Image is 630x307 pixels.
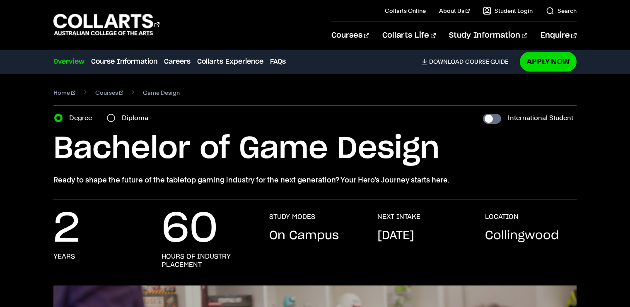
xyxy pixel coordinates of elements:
[385,7,426,15] a: Collarts Online
[91,57,157,67] a: Course Information
[422,58,515,65] a: DownloadCourse Guide
[541,22,577,49] a: Enquire
[69,112,97,124] label: Degree
[197,57,263,67] a: Collarts Experience
[53,130,576,168] h1: Bachelor of Game Design
[483,7,533,15] a: Student Login
[122,112,153,124] label: Diploma
[546,7,577,15] a: Search
[449,22,527,49] a: Study Information
[331,22,369,49] a: Courses
[162,252,253,269] h3: hours of industry placement
[53,213,80,246] p: 2
[520,52,577,71] a: Apply Now
[508,112,573,124] label: International Student
[95,87,123,98] a: Courses
[164,57,191,67] a: Careers
[485,228,559,244] p: Collingwood
[53,13,159,36] div: Go to homepage
[270,57,286,67] a: FAQs
[485,213,519,221] h3: LOCATION
[377,213,420,221] h3: NEXT INTAKE
[382,22,436,49] a: Collarts Life
[429,58,463,65] span: Download
[439,7,470,15] a: About Us
[269,213,315,221] h3: STUDY MODES
[377,228,414,244] p: [DATE]
[53,57,84,67] a: Overview
[143,87,180,98] span: Game Design
[53,252,75,261] h3: years
[53,87,75,98] a: Home
[269,228,339,244] p: On Campus
[53,174,576,186] p: Ready to shape the future of the tabletop gaming industry for the next generation? Your Hero’s Jo...
[162,213,218,246] p: 60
